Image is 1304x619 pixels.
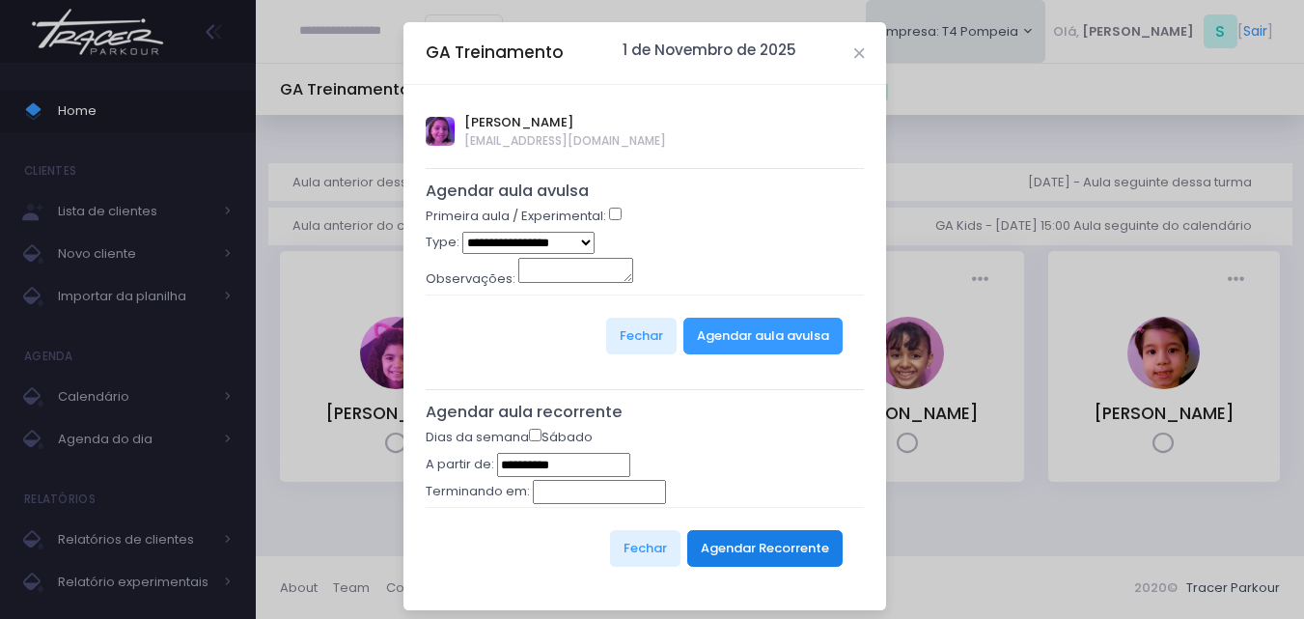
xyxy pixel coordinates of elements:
[426,403,865,422] h5: Agendar aula recorrente
[426,233,459,252] label: Type:
[623,42,796,59] h6: 1 de Novembro de 2025
[464,113,666,132] span: [PERSON_NAME]
[683,318,843,354] button: Agendar aula avulsa
[426,455,494,474] label: A partir de:
[426,428,865,589] form: Dias da semana
[464,132,666,150] span: [EMAIL_ADDRESS][DOMAIN_NAME]
[426,482,530,501] label: Terminando em:
[854,48,864,58] button: Close
[426,207,606,226] label: Primeira aula / Experimental:
[529,428,593,447] label: Sábado
[610,530,680,567] button: Fechar
[687,530,843,567] button: Agendar Recorrente
[606,318,677,354] button: Fechar
[426,182,865,201] h5: Agendar aula avulsa
[426,269,515,289] label: Observações:
[529,429,541,441] input: Sábado
[426,41,564,65] h5: GA Treinamento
